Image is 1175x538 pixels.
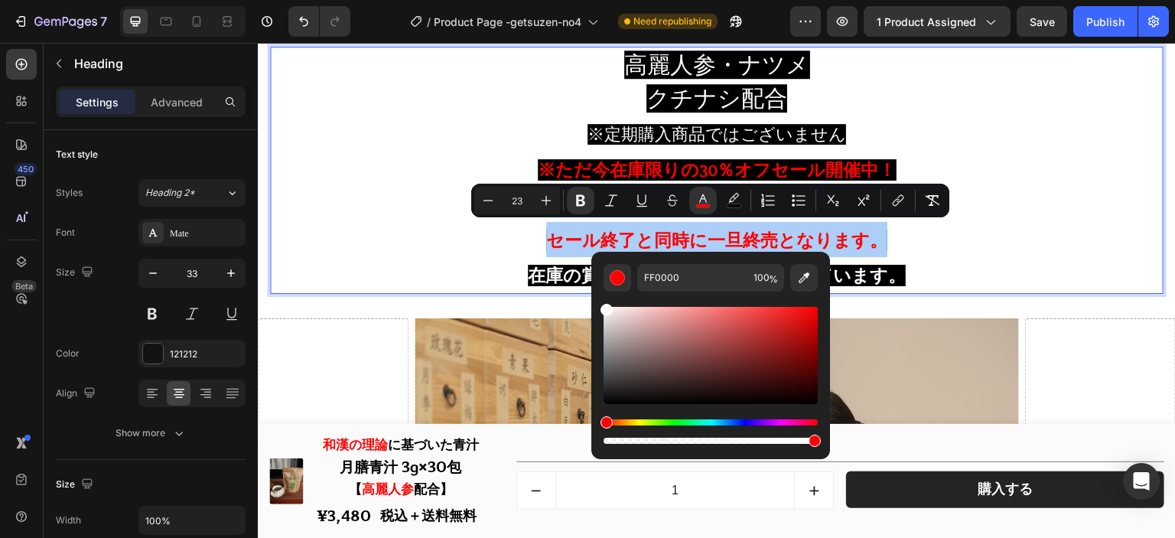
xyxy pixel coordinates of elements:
strong: となっています。 [502,222,648,243]
strong: 高麗人参 [103,435,155,458]
p: Heading [74,54,239,73]
input: E.g FFFFFF [637,264,747,292]
button: 購入する [588,429,906,465]
div: Open Intercom Messenger [1123,463,1160,500]
div: Size [56,474,96,495]
strong: 月膳青汁 3g×30包 [82,412,203,437]
div: 購入する [720,438,775,455]
span: Save [1030,15,1055,28]
div: Hue [604,419,818,426]
div: Font [56,226,75,240]
span: Heading 2* [145,186,195,200]
button: 1 product assigned [864,6,1011,37]
div: Width [56,514,81,527]
h2: Rich Text Editor. Editing area: main [12,4,906,250]
button: Show more [56,419,246,447]
span: Need republishing [633,15,711,28]
strong: セール終了と同時に一旦終売となります。 [288,187,630,208]
button: Heading 2* [138,179,246,207]
div: Mate [170,227,242,240]
strong: 配合】 [155,435,194,458]
span: クチナシ配合 [389,41,529,70]
p: Settings [76,94,119,110]
div: Editor contextual toolbar [471,184,949,217]
div: Align [56,383,99,404]
button: decrement [259,429,298,466]
span: 高麗人参・ナツメ [366,8,552,36]
div: Color [56,347,80,360]
span: / [427,14,431,30]
div: Show more [116,426,187,441]
button: Save [1017,6,1067,37]
div: Styles [56,186,83,200]
strong: [DATE]まで [412,222,502,243]
div: 121212 [170,347,242,361]
strong: 【 [90,435,103,458]
p: 7 [100,12,107,31]
div: Beta [11,280,37,292]
span: 1 product assigned [877,14,976,30]
div: ¥3,480 [57,463,114,485]
p: Advanced [151,94,203,110]
button: increment [537,429,575,466]
strong: [DATE] 18：00までのセールです [324,152,594,173]
div: Text style [56,148,98,161]
strong: 在庫の賞味期限は [270,222,412,243]
div: Publish [1086,14,1125,30]
span: Product Page -getsuzen-no4 [434,14,581,30]
strong: ※ただ今在庫限りの30％オフセール開催中！ [280,116,639,138]
div: Size [56,262,96,283]
div: Undo/Redo [288,6,350,37]
strong: 和漢の理論 [64,391,129,413]
button: Publish [1073,6,1138,37]
span: % [769,271,778,288]
strong: に基づいた青汁 [129,391,220,413]
button: 7 [6,6,114,37]
strong: 税込＋送料無料 [122,461,218,484]
span: ※定期購入商品ではございません [330,81,588,102]
input: Auto [139,507,245,534]
input: quantity [298,429,538,466]
div: 450 [15,163,37,175]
